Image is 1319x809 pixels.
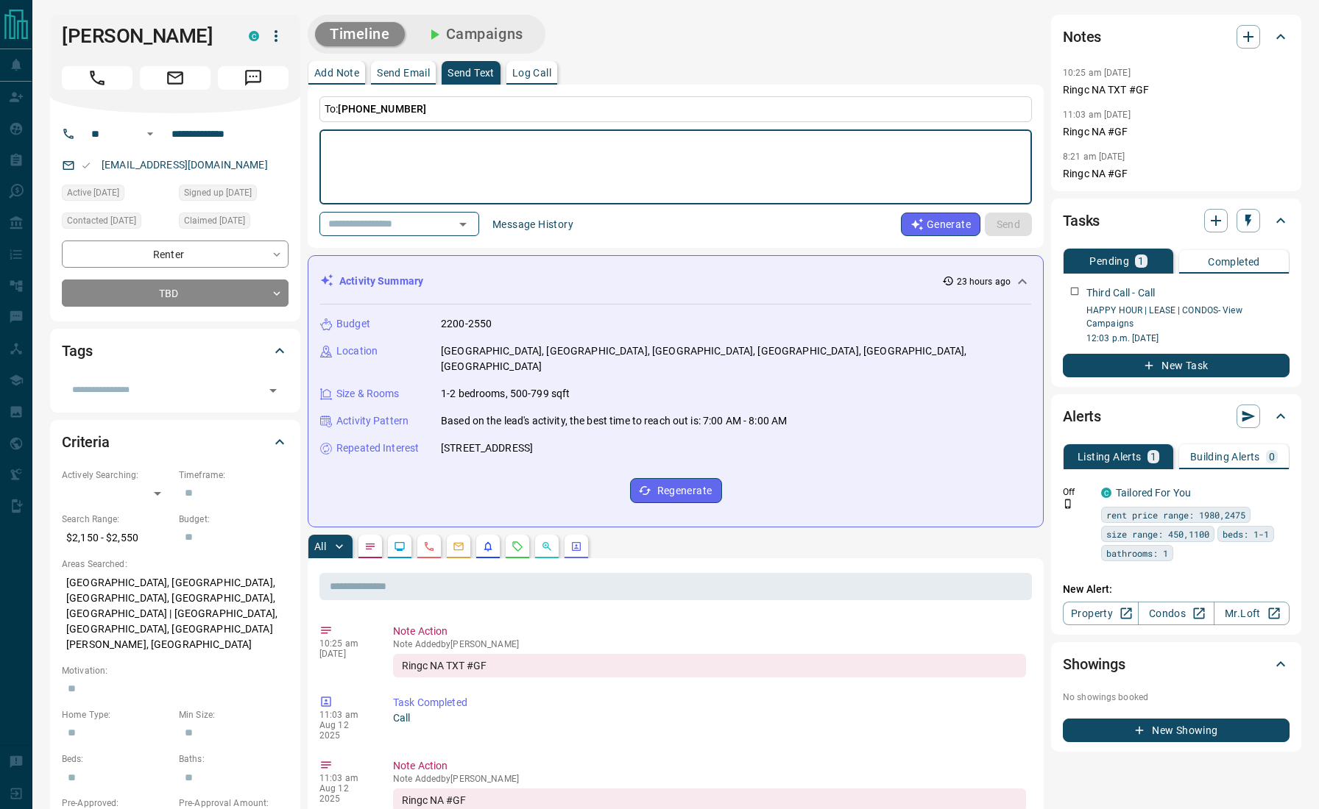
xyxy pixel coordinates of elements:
[62,571,289,657] p: [GEOGRAPHIC_DATA], [GEOGRAPHIC_DATA], [GEOGRAPHIC_DATA], [GEOGRAPHIC_DATA], [GEOGRAPHIC_DATA] | [...
[453,214,473,235] button: Open
[314,68,359,78] p: Add Note
[1063,652,1125,676] h2: Showings
[336,413,409,429] p: Activity Pattern
[1190,452,1260,462] p: Building Alerts
[179,513,289,526] p: Budget:
[62,513,171,526] p: Search Range:
[336,316,370,332] p: Budget
[339,274,423,289] p: Activity Summary
[319,720,371,741] p: Aug 12 2025
[336,386,400,402] p: Size & Rooms
[184,185,252,200] span: Signed up [DATE]
[394,541,406,552] svg: Lead Browsing Activity
[393,774,1026,784] p: Note Added by [PERSON_NAME]
[336,343,378,359] p: Location
[1063,602,1139,625] a: Property
[441,386,570,402] p: 1-2 bedrooms, 500-799 sqft
[393,654,1026,677] div: Ringc NA TXT #GF
[957,275,1011,288] p: 23 hours ago
[484,213,582,236] button: Message History
[62,708,171,721] p: Home Type:
[1063,82,1290,98] p: Ringc NA TXT #GF
[62,24,227,48] h1: [PERSON_NAME]
[448,68,495,78] p: Send Text
[62,240,289,268] div: Renter
[364,541,376,552] svg: Notes
[62,557,289,571] p: Areas Searched:
[62,213,171,233] div: Sat Aug 09 2025
[336,441,419,456] p: Repeated Interest
[62,430,110,454] h2: Criteria
[62,424,289,460] div: Criteria
[1063,68,1131,78] p: 10:25 am [DATE]
[179,213,289,233] div: Sat Aug 09 2025
[570,541,582,552] svg: Agent Actions
[1138,602,1214,625] a: Condos
[453,541,464,552] svg: Emails
[1063,19,1290,54] div: Notes
[441,316,492,332] p: 2200-2550
[1078,452,1142,462] p: Listing Alerts
[1063,582,1290,597] p: New Alert:
[1138,256,1144,266] p: 1
[1116,487,1191,499] a: Tailored For You
[62,664,289,677] p: Motivation:
[393,758,1026,774] p: Note Action
[338,103,426,115] span: [PHONE_NUMBER]
[1150,452,1156,462] p: 1
[62,339,92,363] h2: Tags
[411,22,538,46] button: Campaigns
[319,783,371,804] p: Aug 12 2025
[102,159,268,171] a: [EMAIL_ADDRESS][DOMAIN_NAME]
[319,773,371,783] p: 11:03 am
[512,541,523,552] svg: Requests
[320,268,1031,295] div: Activity Summary23 hours ago
[393,695,1026,710] p: Task Completed
[630,478,722,503] button: Regenerate
[1063,646,1290,682] div: Showings
[1214,602,1290,625] a: Mr.Loft
[1086,305,1242,329] a: HAPPY HOUR | LEASE | CONDOS- View Campaigns
[179,752,289,766] p: Baths:
[1063,152,1125,162] p: 8:21 am [DATE]
[62,279,289,307] div: TBD
[1063,719,1290,742] button: New Showing
[1106,546,1168,560] span: bathrooms: 1
[249,31,259,41] div: condos.ca
[218,66,289,90] span: Message
[62,468,171,482] p: Actively Searching:
[67,213,136,228] span: Contacted [DATE]
[1063,25,1101,49] h2: Notes
[1223,527,1269,541] span: beds: 1-1
[1208,257,1260,267] p: Completed
[1101,488,1111,498] div: condos.ca
[377,68,430,78] p: Send Email
[1106,527,1209,541] span: size range: 450,1100
[1106,507,1245,522] span: rent price range: 1980,2475
[67,185,119,200] span: Active [DATE]
[62,66,132,90] span: Call
[179,185,289,205] div: Sat Aug 09 2025
[263,380,283,401] button: Open
[1063,499,1073,509] svg: Push Notification Only
[319,710,371,720] p: 11:03 am
[482,541,494,552] svg: Listing Alerts
[62,526,171,550] p: $2,150 - $2,550
[1063,209,1100,232] h2: Tasks
[319,96,1032,122] p: To:
[1063,203,1290,238] div: Tasks
[541,541,553,552] svg: Opportunities
[1269,452,1275,462] p: 0
[1086,285,1155,301] p: Third Call - Call
[62,333,289,368] div: Tags
[441,343,1031,374] p: [GEOGRAPHIC_DATA], [GEOGRAPHIC_DATA], [GEOGRAPHIC_DATA], [GEOGRAPHIC_DATA], [GEOGRAPHIC_DATA], [G...
[1063,354,1290,377] button: New Task
[901,213,980,236] button: Generate
[1063,399,1290,434] div: Alerts
[315,22,405,46] button: Timeline
[141,125,159,143] button: Open
[1063,485,1092,499] p: Off
[319,638,371,649] p: 10:25 am
[62,752,171,766] p: Beds:
[62,185,171,205] div: Sun Aug 10 2025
